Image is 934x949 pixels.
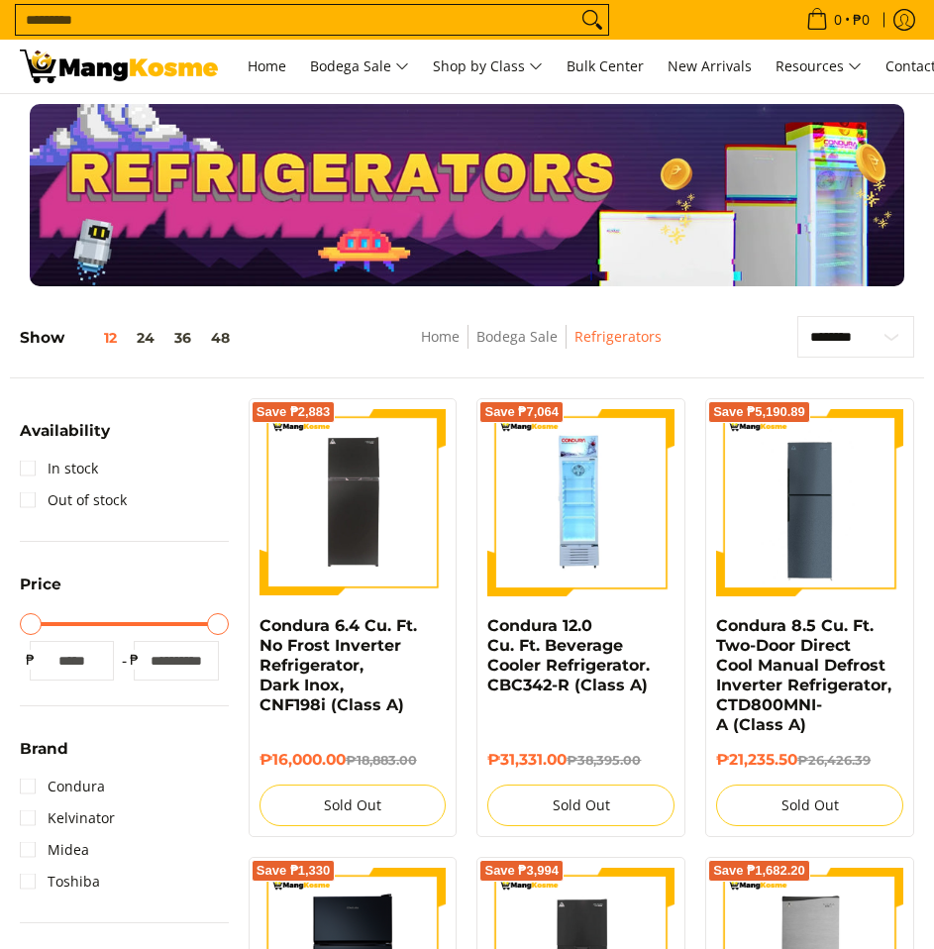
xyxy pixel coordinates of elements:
[300,40,419,93] a: Bodega Sale
[433,54,543,79] span: Shop by Class
[776,54,862,79] span: Resources
[20,866,100,897] a: Toshiba
[20,741,68,756] span: Brand
[476,327,558,346] a: Bodega Sale
[20,650,40,670] span: ₱
[484,865,559,877] span: Save ₱3,994
[567,56,644,75] span: Bulk Center
[668,56,752,75] span: New Arrivals
[421,327,460,346] a: Home
[259,785,447,826] button: Sold Out
[20,423,110,453] summary: Open
[567,753,641,768] del: ₱38,395.00
[64,330,127,346] button: 12
[20,577,61,606] summary: Open
[850,13,873,27] span: ₱0
[574,327,662,346] a: Refrigerators
[346,753,417,768] del: ₱18,883.00
[259,409,447,596] img: Condura 6.4 Cu. Ft. No Frost Inverter Refrigerator, Dark Inox, CNF198i (Class A)
[557,40,654,93] a: Bulk Center
[716,750,903,770] h6: ₱21,235.50
[20,423,110,438] span: Availability
[20,802,115,834] a: Kelvinator
[164,330,201,346] button: 36
[20,50,218,83] img: Bodega Sale Refrigerator l Mang Kosme: Home Appliances Warehouse Sale | Page 2
[487,750,675,770] h6: ₱31,331.00
[248,56,286,75] span: Home
[713,865,805,877] span: Save ₱1,682.20
[716,616,891,734] a: Condura 8.5 Cu. Ft. Two-Door Direct Cool Manual Defrost Inverter Refrigerator, CTD800MNI-A (Class A)
[257,406,331,418] span: Save ₱2,883
[20,453,98,484] a: In stock
[800,9,876,31] span: •
[576,5,608,35] button: Search
[716,785,903,826] button: Sold Out
[487,785,675,826] button: Sold Out
[124,650,144,670] span: ₱
[259,616,417,714] a: Condura 6.4 Cu. Ft. No Frost Inverter Refrigerator, Dark Inox, CNF198i (Class A)
[20,577,61,591] span: Price
[238,40,296,93] a: Home
[257,865,331,877] span: Save ₱1,330
[831,13,845,27] span: 0
[127,330,164,346] button: 24
[201,330,240,346] button: 48
[487,616,650,694] a: Condura 12.0 Cu. Ft. Beverage Cooler Refrigerator. CBC342-R (Class A)
[20,484,127,516] a: Out of stock
[423,40,553,93] a: Shop by Class
[20,834,89,866] a: Midea
[713,406,805,418] span: Save ₱5,190.89
[310,54,409,79] span: Bodega Sale
[487,409,675,596] img: Condura 12.0 Cu. Ft. Beverage Cooler Refrigerator. CBC342-R (Class A)
[797,753,871,768] del: ₱26,426.39
[339,325,745,369] nav: Breadcrumbs
[20,771,105,802] a: Condura
[658,40,762,93] a: New Arrivals
[259,750,447,770] h6: ₱16,000.00
[484,406,559,418] span: Save ₱7,064
[20,328,240,347] h5: Show
[20,741,68,771] summary: Open
[716,409,903,596] img: Condura 8.5 Cu. Ft. Two-Door Direct Cool Manual Defrost Inverter Refrigerator, CTD800MNI-A (Class A)
[766,40,872,93] a: Resources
